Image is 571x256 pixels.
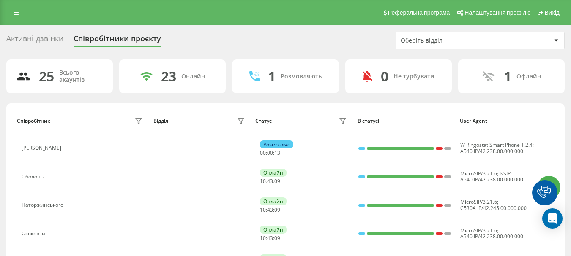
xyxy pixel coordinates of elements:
[401,37,502,44] div: Оберіть відділ
[161,68,176,84] div: 23
[358,118,452,124] div: В статусі
[153,118,168,124] div: Відділ
[260,197,287,205] div: Онлайн
[260,234,266,242] span: 10
[22,231,47,237] div: Осокорки
[260,226,287,234] div: Онлайн
[460,205,527,212] span: C530A IP/42.245.00.000.000
[460,141,533,148] span: W Ringostat Smart Phone 1.2.4
[22,145,63,151] div: [PERSON_NAME]
[255,118,272,124] div: Статус
[388,9,450,16] span: Реферальна програма
[267,149,273,156] span: 00
[260,178,280,184] div: : :
[545,9,560,16] span: Вихід
[460,198,497,205] span: MicroSIP/3.21.6
[6,34,63,47] div: Активні дзвінки
[39,68,54,84] div: 25
[260,207,280,213] div: : :
[460,227,497,234] span: MicroSIP/3.21.6
[59,69,103,84] div: Всього акаунтів
[260,178,266,185] span: 10
[267,234,273,242] span: 43
[22,202,66,208] div: Паторжинського
[274,178,280,185] span: 09
[500,170,511,177] span: JsSIP
[260,150,280,156] div: : :
[267,206,273,213] span: 43
[460,176,523,183] span: A540 IP/42.238.00.000.000
[460,170,497,177] span: MicroSIP/3.21.6
[260,169,287,177] div: Онлайн
[274,206,280,213] span: 09
[268,68,276,84] div: 1
[181,73,205,80] div: Онлайн
[516,73,541,80] div: Офлайн
[22,174,46,180] div: Оболонь
[393,73,434,80] div: Не турбувати
[460,233,523,240] span: A540 IP/42.238.00.000.000
[260,149,266,156] span: 00
[504,68,511,84] div: 1
[281,73,322,80] div: Розмовляють
[464,9,530,16] span: Налаштування профілю
[260,140,293,148] div: Розмовляє
[260,235,280,241] div: : :
[260,206,266,213] span: 10
[74,34,161,47] div: Співробітники проєкту
[381,68,388,84] div: 0
[542,208,563,229] div: Open Intercom Messenger
[274,234,280,242] span: 09
[460,148,523,155] span: A540 IP/42.238.00.000.000
[460,118,554,124] div: User Agent
[17,118,50,124] div: Співробітник
[267,178,273,185] span: 43
[274,149,280,156] span: 13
